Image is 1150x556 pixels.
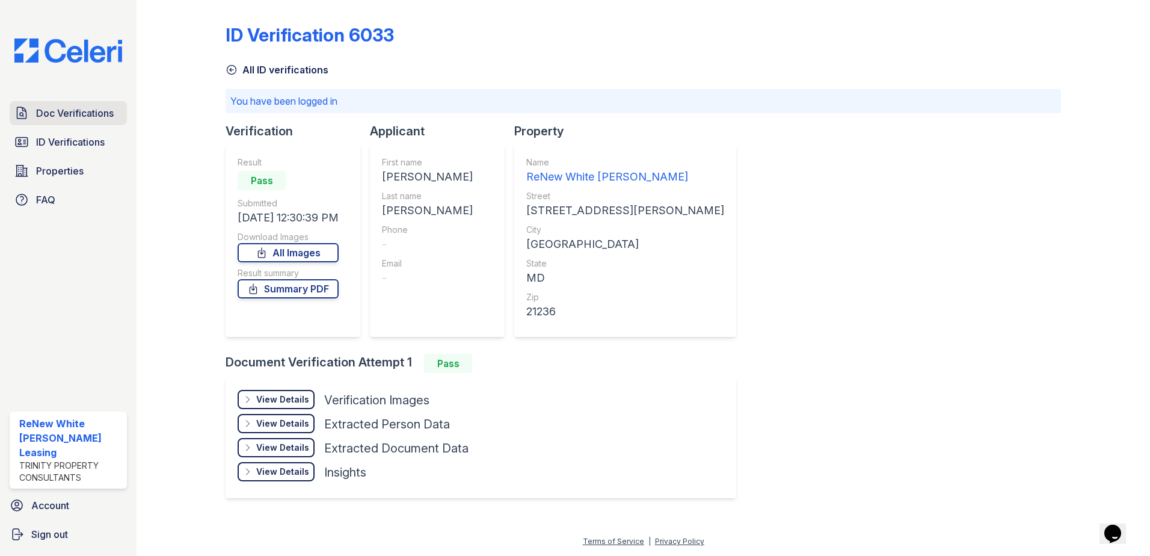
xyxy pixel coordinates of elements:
div: MD [526,270,724,286]
div: View Details [256,418,309,430]
div: ReNew White [PERSON_NAME] Leasing [19,416,122,460]
div: [DATE] 12:30:39 PM [238,209,339,226]
div: Last name [382,190,473,202]
div: Trinity Property Consultants [19,460,122,484]
span: Sign out [31,527,68,542]
div: Name [526,156,724,168]
div: 21236 [526,303,724,320]
div: Extracted Person Data [324,416,450,433]
span: FAQ [36,193,55,207]
span: Properties [36,164,84,178]
a: Sign out [5,522,132,546]
div: Document Verification Attempt 1 [226,354,746,373]
div: Verification Images [324,392,429,409]
div: Result [238,156,339,168]
div: View Details [256,442,309,454]
div: [STREET_ADDRESS][PERSON_NAME] [526,202,724,219]
a: Name ReNew White [PERSON_NAME] [526,156,724,185]
a: Account [5,493,132,517]
div: Download Images [238,231,339,243]
a: Privacy Policy [655,537,704,546]
a: All Images [238,243,339,262]
a: Terms of Service [583,537,644,546]
a: All ID verifications [226,63,328,77]
div: ReNew White [PERSON_NAME] [526,168,724,185]
span: ID Verifications [36,135,105,149]
div: Result summary [238,267,339,279]
div: [GEOGRAPHIC_DATA] [526,236,724,253]
div: - [382,236,473,253]
div: First name [382,156,473,168]
div: Pass [424,354,472,373]
div: City [526,224,724,236]
img: CE_Logo_Blue-a8612792a0a2168367f1c8372b55b34899dd931a85d93a1a3d3e32e68fde9ad4.png [5,39,132,63]
div: | [648,537,651,546]
a: FAQ [10,188,127,212]
div: Pass [238,171,286,190]
div: [PERSON_NAME] [382,168,473,185]
a: Doc Verifications [10,101,127,125]
iframe: chat widget [1099,508,1138,544]
div: State [526,258,724,270]
div: Submitted [238,197,339,209]
span: Account [31,498,69,513]
div: Email [382,258,473,270]
div: Phone [382,224,473,236]
div: [PERSON_NAME] [382,202,473,219]
div: Street [526,190,724,202]
div: Insights [324,464,366,481]
div: ID Verification 6033 [226,24,394,46]
a: Properties [10,159,127,183]
p: You have been logged in [230,94,1056,108]
div: Verification [226,123,370,140]
a: Summary PDF [238,279,339,298]
div: Applicant [370,123,514,140]
div: Extracted Document Data [324,440,469,457]
div: Property [514,123,746,140]
div: View Details [256,466,309,478]
div: - [382,270,473,286]
div: View Details [256,394,309,406]
a: ID Verifications [10,130,127,154]
span: Doc Verifications [36,106,114,120]
div: Zip [526,291,724,303]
